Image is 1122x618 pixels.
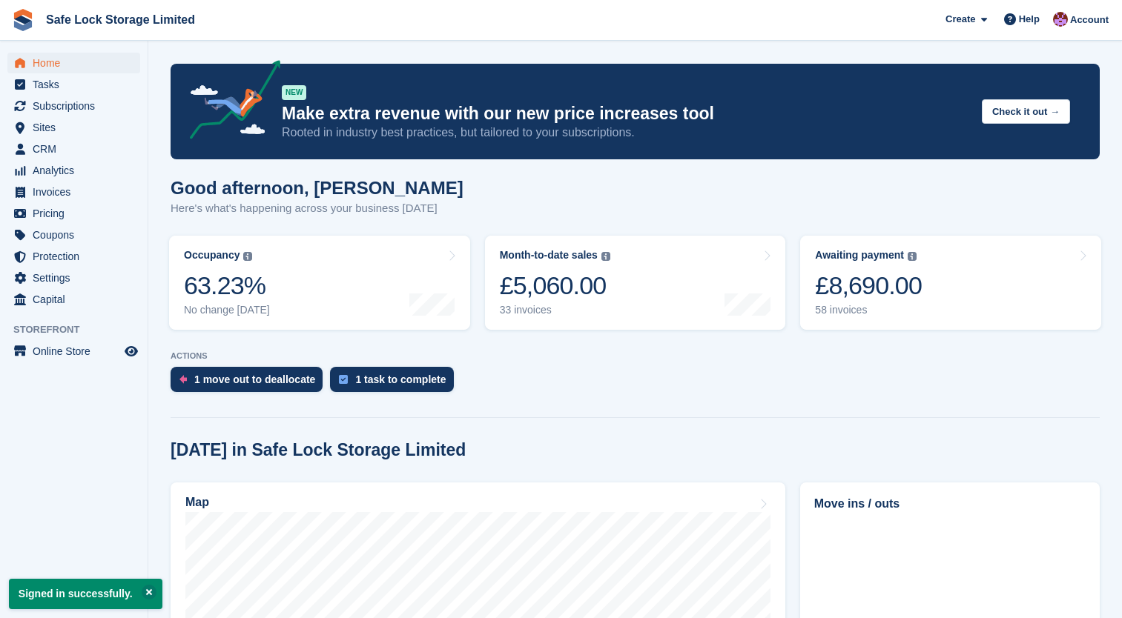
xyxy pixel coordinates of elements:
div: 58 invoices [815,304,922,316]
div: 33 invoices [500,304,610,316]
a: menu [7,268,140,288]
div: No change [DATE] [184,304,270,316]
a: menu [7,289,140,310]
span: Settings [33,268,122,288]
p: ACTIONS [171,351,1100,361]
a: Awaiting payment £8,690.00 58 invoices [800,236,1101,330]
a: 1 move out to deallocate [171,367,330,399]
h2: Map [185,496,209,509]
h2: Move ins / outs [814,495,1086,513]
img: icon-info-grey-7440780725fd019a000dd9b08b2336e03edf1995a4989e88bcd33f0948082b44.svg [908,252,917,261]
span: Help [1019,12,1040,27]
a: menu [7,139,140,159]
a: Safe Lock Storage Limited [40,7,201,32]
p: Signed in successfully. [9,579,162,609]
span: Sites [33,117,122,138]
span: Tasks [33,74,122,95]
a: menu [7,203,140,224]
a: menu [7,160,140,181]
p: Make extra revenue with our new price increases tool [282,103,970,124]
span: CRM [33,139,122,159]
a: Occupancy 63.23% No change [DATE] [169,236,470,330]
button: Check it out → [982,99,1070,124]
span: Subscriptions [33,96,122,116]
span: Pricing [33,203,122,224]
img: Toni Ebong [1053,12,1068,27]
span: Protection [33,246,122,267]
a: Month-to-date sales £5,060.00 33 invoices [485,236,786,330]
a: 1 task to complete [330,367,461,399]
div: 63.23% [184,270,270,301]
div: 1 move out to deallocate [194,373,315,385]
a: menu [7,53,140,73]
span: Online Store [33,341,122,362]
img: icon-info-grey-7440780725fd019a000dd9b08b2336e03edf1995a4989e88bcd33f0948082b44.svg [601,252,610,261]
a: menu [7,96,140,116]
div: 1 task to complete [355,373,446,385]
span: Analytics [33,160,122,181]
span: Invoices [33,182,122,202]
img: move_outs_to_deallocate_icon-f764333ba52eb49d3ac5e1228854f67142a1ed5810a6f6cc68b1a99e826820c5.svg [179,375,187,384]
h1: Good afternoon, [PERSON_NAME] [171,178,463,198]
a: menu [7,341,140,362]
a: menu [7,182,140,202]
p: Rooted in industry best practices, but tailored to your subscriptions. [282,124,970,141]
span: Home [33,53,122,73]
img: task-75834270c22a3079a89374b754ae025e5fb1db73e45f91037f5363f120a921f8.svg [339,375,348,384]
p: Here's what's happening across your business [DATE] [171,200,463,217]
a: menu [7,117,140,138]
img: icon-info-grey-7440780725fd019a000dd9b08b2336e03edf1995a4989e88bcd33f0948082b44.svg [243,252,252,261]
div: Awaiting payment [815,249,904,262]
a: menu [7,74,140,95]
span: Coupons [33,225,122,245]
span: Storefront [13,322,148,337]
a: Preview store [122,342,140,360]
div: NEW [282,85,306,100]
div: £8,690.00 [815,270,922,301]
h2: [DATE] in Safe Lock Storage Limited [171,440,466,460]
img: stora-icon-8386f47178a22dfd0bd8f6a31ec36ba5ce8667c1dd55bd0f319d3a0aa187defe.svg [12,9,34,31]
div: Month-to-date sales [500,249,598,262]
div: £5,060.00 [500,270,610,301]
div: Occupancy [184,249,240,262]
span: Capital [33,289,122,310]
img: price-adjustments-announcement-icon-8257ccfd72463d97f412b2fc003d46551f7dbcb40ab6d574587a9cd5c0d94... [177,60,281,144]
span: Account [1070,13,1109,27]
a: menu [7,225,140,245]
a: menu [7,246,140,267]
span: Create [946,12,975,27]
